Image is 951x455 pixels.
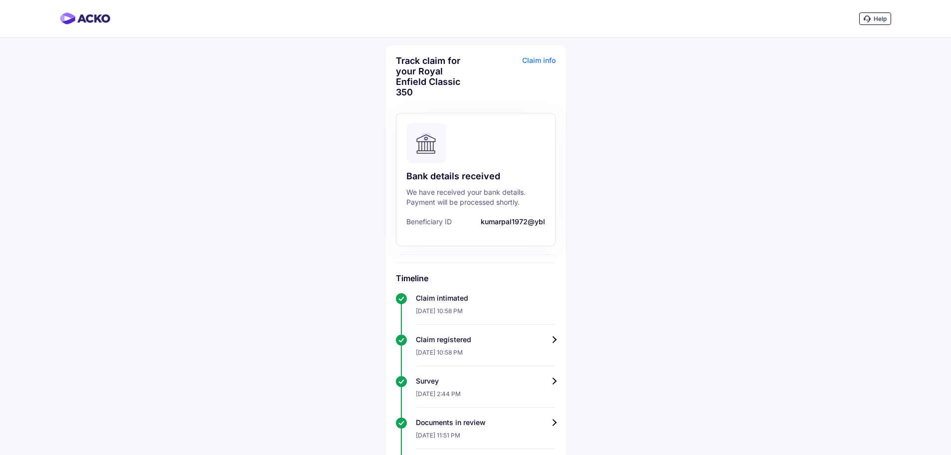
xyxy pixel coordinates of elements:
div: Claim info [478,55,556,105]
span: kumarpal1972@ybl [454,217,545,226]
div: Bank details received [406,170,545,182]
div: Claim registered [416,335,556,345]
div: We have received your bank details. Payment will be processed shortly. [406,187,545,207]
span: Beneficiary ID [406,217,452,226]
h6: Timeline [396,273,556,283]
div: Claim intimated [416,293,556,303]
div: [DATE] 10:58 PM [416,345,556,366]
img: horizontal-gradient.png [60,12,110,24]
div: Track claim for your Royal Enfield Classic 350 [396,55,473,97]
div: [DATE] 11:51 PM [416,428,556,449]
div: [DATE] 2:44 PM [416,386,556,408]
div: [DATE] 10:58 PM [416,303,556,325]
div: Survey [416,376,556,386]
span: Help [874,15,887,22]
div: Documents in review [416,418,556,428]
